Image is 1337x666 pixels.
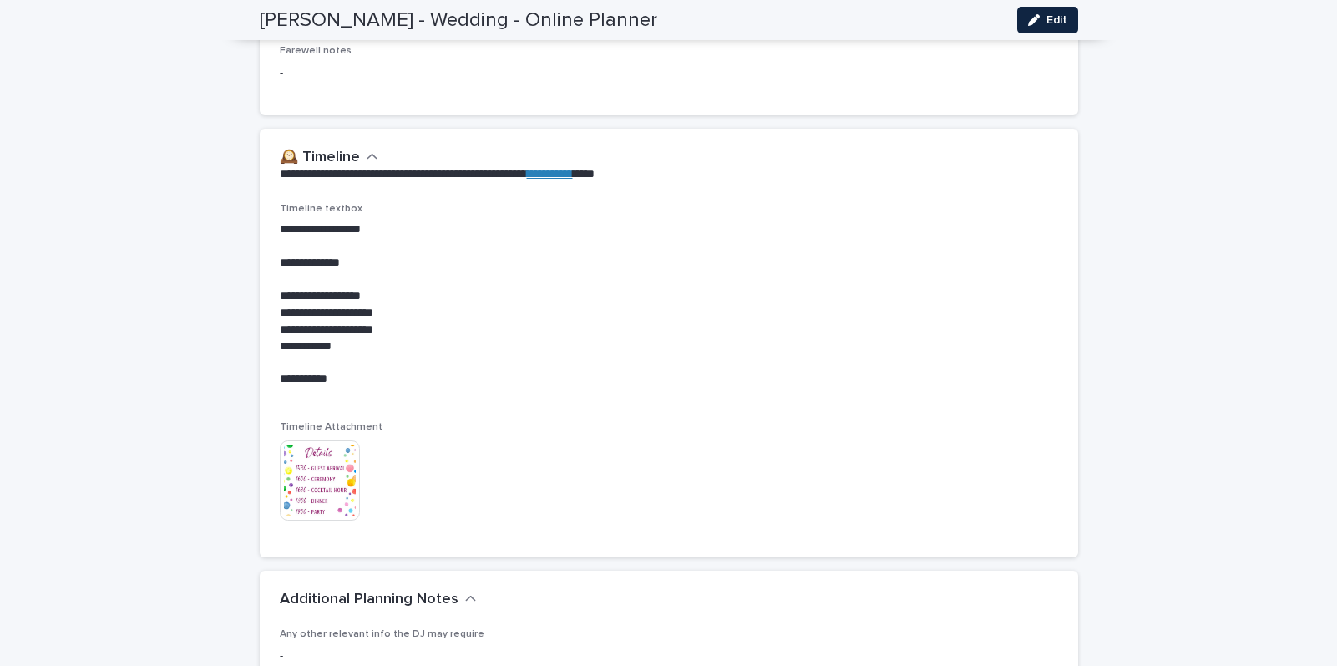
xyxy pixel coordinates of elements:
[280,591,477,609] button: Additional Planning Notes
[280,149,360,167] h2: 🕰️ Timeline
[280,629,484,639] span: Any other relevant info the DJ may require
[280,648,1058,665] p: -
[260,8,657,33] h2: [PERSON_NAME] - Wedding - Online Planner
[1017,7,1078,33] button: Edit
[280,422,382,432] span: Timeline Attachment
[280,149,378,167] button: 🕰️ Timeline
[280,46,352,56] span: Farewell notes
[1046,14,1067,26] span: Edit
[280,591,458,609] h2: Additional Planning Notes
[280,204,362,214] span: Timeline textbox
[280,64,1058,82] p: -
